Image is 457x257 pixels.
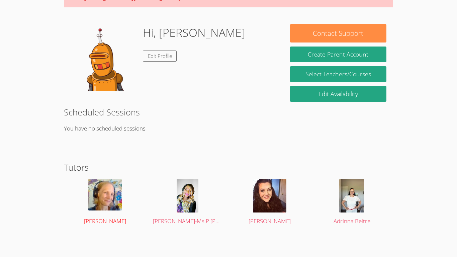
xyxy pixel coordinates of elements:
[64,161,393,174] h2: Tutors
[334,217,370,225] span: Adrinna Beltre
[153,217,253,225] span: [PERSON_NAME]-Ms.P [PERSON_NAME]
[290,66,386,82] a: Select Teachers/Courses
[249,217,291,225] span: [PERSON_NAME]
[71,24,138,91] img: default.png
[84,217,126,225] span: [PERSON_NAME]
[290,86,386,102] a: Edit Availability
[153,179,222,226] a: [PERSON_NAME]-Ms.P [PERSON_NAME]
[339,179,364,212] img: IMG_9685.jpeg
[64,106,393,118] h2: Scheduled Sessions
[290,24,386,42] button: Contact Support
[177,179,198,212] img: avatar.png
[143,24,245,41] h1: Hi, [PERSON_NAME]
[290,47,386,62] button: Create Parent Account
[235,179,304,226] a: [PERSON_NAME]
[253,179,286,212] img: avatar.png
[71,179,140,226] a: [PERSON_NAME]
[88,179,122,210] img: avatar.png
[317,179,387,226] a: Adrinna Beltre
[64,124,393,134] p: You have no scheduled sessions
[143,51,177,62] a: Edit Profile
